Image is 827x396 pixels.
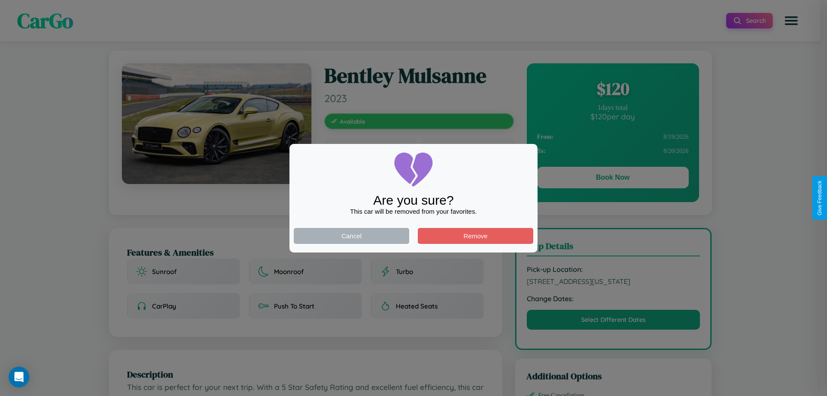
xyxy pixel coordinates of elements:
[294,208,533,215] div: This car will be removed from your favorites.
[817,181,823,215] div: Give Feedback
[9,367,29,387] div: Open Intercom Messenger
[392,148,435,191] img: broken-heart
[294,228,409,244] button: Cancel
[294,193,533,208] div: Are you sure?
[418,228,533,244] button: Remove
